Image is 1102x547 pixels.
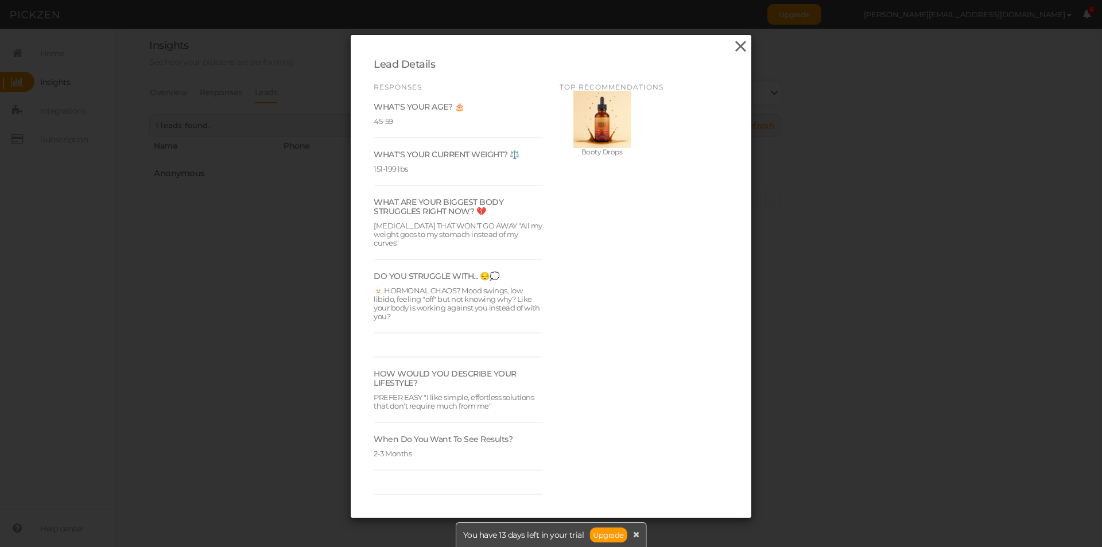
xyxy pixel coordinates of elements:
div: PREFER EASY "I like simple, effortless solutions that don't require much from me" [374,387,542,410]
div: WHAT'S YOUR CURRENT WEIGHT? ⚖️ [374,150,542,159]
span: You have 13 days left in your trial [463,531,584,539]
div: 🫥 HORMONAL CHAOS? Mood swings, low libido, feeling "off" but not knowing why? Like your body is w... [374,281,542,321]
div: HOW WOULD YOU DESCRIBE YOUR LIFESTYLE? [374,369,542,387]
div: [MEDICAL_DATA] THAT WON'T GO AWAY "All my weight goes to my stomach instead of my curves" [374,216,542,247]
h5: Responses [374,83,542,91]
span: Lead Details [374,58,435,71]
div: 2-3 Months [374,444,542,458]
a: Upgrade [589,527,627,542]
h5: Top recommendations [560,83,728,91]
div: 45-59 [374,111,542,126]
div: When Do You Want To See Results? [374,435,542,444]
div: WHAT'S YOUR AGE? 🎂 [374,102,542,111]
div: DO YOU STRUGGLE WITH... 😔💭 [374,271,542,281]
a: Booty Drops [560,91,644,156]
div: WHAT ARE YOUR BIGGEST BODY STRUGGLES RIGHT NOW? 💔 [374,197,542,216]
div: Booty Drops [560,148,644,156]
div: 151-199 lbs [374,159,542,173]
